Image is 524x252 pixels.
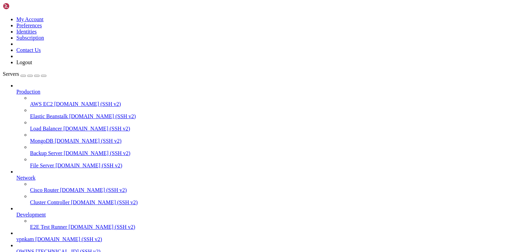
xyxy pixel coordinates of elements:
a: Preferences [16,23,42,28]
span: [DOMAIN_NAME] (SSH v2) [69,224,135,230]
span: Production [16,89,40,95]
span: [DOMAIN_NAME] (SSH v2) [69,113,136,119]
a: Backup Server [DOMAIN_NAME] (SSH v2) [30,150,521,156]
span: File Server [30,163,54,168]
img: Shellngn [3,3,42,10]
li: MongoDB [DOMAIN_NAME] (SSH v2) [30,132,521,144]
span: Cluster Controller [30,199,70,205]
li: File Server [DOMAIN_NAME] (SSH v2) [30,156,521,169]
span: vpnkam [16,236,34,242]
li: Development [16,206,521,230]
span: [DOMAIN_NAME] (SSH v2) [71,199,138,205]
a: Production [16,89,521,95]
span: E2E Test Runner [30,224,67,230]
a: Cluster Controller [DOMAIN_NAME] (SSH v2) [30,199,521,206]
a: My Account [16,16,44,22]
span: Backup Server [30,150,62,156]
a: Contact Us [16,47,41,53]
span: [DOMAIN_NAME] (SSH v2) [54,101,121,107]
span: [DOMAIN_NAME] (SSH v2) [55,138,121,144]
a: Cisco Router [DOMAIN_NAME] (SSH v2) [30,187,521,193]
span: [DOMAIN_NAME] (SSH v2) [35,236,102,242]
a: Logout [16,59,32,65]
a: vpnkam [DOMAIN_NAME] (SSH v2) [16,236,521,242]
span: [DOMAIN_NAME] (SSH v2) [63,126,130,131]
li: Network [16,169,521,206]
li: Elastic Beanstalk [DOMAIN_NAME] (SSH v2) [30,107,521,120]
span: AWS EC2 [30,101,53,107]
span: Load Balancer [30,126,62,131]
a: Development [16,212,521,218]
span: MongoDB [30,138,53,144]
span: Network [16,175,35,181]
li: Cluster Controller [DOMAIN_NAME] (SSH v2) [30,193,521,206]
a: E2E Test Runner [DOMAIN_NAME] (SSH v2) [30,224,521,230]
span: Elastic Beanstalk [30,113,68,119]
span: [DOMAIN_NAME] (SSH v2) [64,150,131,156]
li: Load Balancer [DOMAIN_NAME] (SSH v2) [30,120,521,132]
a: AWS EC2 [DOMAIN_NAME] (SSH v2) [30,101,521,107]
span: Development [16,212,46,218]
li: E2E Test Runner [DOMAIN_NAME] (SSH v2) [30,218,521,230]
a: Load Balancer [DOMAIN_NAME] (SSH v2) [30,126,521,132]
li: AWS EC2 [DOMAIN_NAME] (SSH v2) [30,95,521,107]
a: Network [16,175,521,181]
a: MongoDB [DOMAIN_NAME] (SSH v2) [30,138,521,144]
a: Servers [3,71,46,77]
li: Backup Server [DOMAIN_NAME] (SSH v2) [30,144,521,156]
a: Identities [16,29,37,34]
li: vpnkam [DOMAIN_NAME] (SSH v2) [16,230,521,242]
a: Subscription [16,35,44,41]
a: Elastic Beanstalk [DOMAIN_NAME] (SSH v2) [30,113,521,120]
span: Servers [3,71,19,77]
span: Cisco Router [30,187,59,193]
li: Production [16,83,521,169]
span: [DOMAIN_NAME] (SSH v2) [56,163,122,168]
a: File Server [DOMAIN_NAME] (SSH v2) [30,163,521,169]
li: Cisco Router [DOMAIN_NAME] (SSH v2) [30,181,521,193]
span: [DOMAIN_NAME] (SSH v2) [60,187,127,193]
